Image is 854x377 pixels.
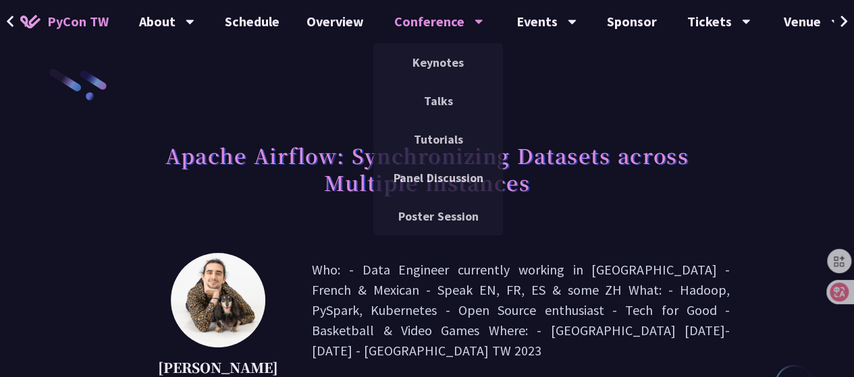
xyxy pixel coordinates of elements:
a: Talks [373,85,503,117]
span: PyCon TW [47,11,109,32]
a: Keynotes [373,47,503,78]
a: Panel Discussion [373,162,503,194]
img: Sebastien Crocquevieille [171,253,265,347]
a: PyCon TW [7,5,122,38]
a: Tutorials [373,123,503,155]
img: Home icon of PyCon TW 2025 [20,15,41,28]
a: Poster Session [373,200,503,232]
h1: Apache Airflow: Synchronizing Datasets across Multiple instances [124,135,730,202]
